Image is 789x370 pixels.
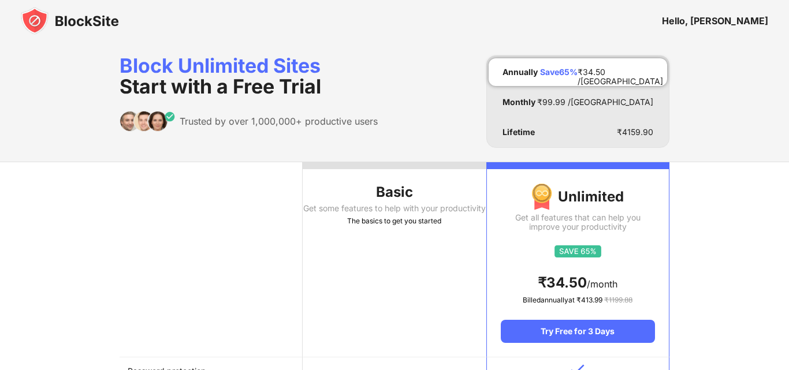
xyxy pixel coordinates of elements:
[501,213,655,231] div: Get all features that can help you improve your productivity
[503,68,538,77] div: Annually
[501,320,655,343] div: Try Free for 3 Days
[662,15,768,27] div: Hello, [PERSON_NAME]
[604,296,632,304] span: ₹ 1199.88
[531,183,552,211] img: img-premium-medal
[578,68,663,77] div: ₹ 34.50 /[GEOGRAPHIC_DATA]
[554,245,601,257] img: save65.svg
[303,204,486,213] div: Get some features to help with your productivity
[303,215,486,227] div: The basics to get you started
[501,294,655,306] div: Billed annually at ₹ 413.99
[120,74,321,98] span: Start with a Free Trial
[538,274,587,291] span: ₹ 34.50
[503,98,535,107] div: Monthly
[120,55,378,97] div: Block Unlimited Sites
[21,7,119,35] img: blocksite-icon-black.svg
[501,183,655,211] div: Unlimited
[120,111,176,132] img: trusted-by.svg
[537,98,653,107] div: ₹ 99.99 /[GEOGRAPHIC_DATA]
[617,128,653,137] div: ₹ 4159.90
[180,115,378,127] div: Trusted by over 1,000,000+ productive users
[303,183,486,201] div: Basic
[540,68,578,77] div: Save 65 %
[501,274,655,292] div: /month
[503,128,535,137] div: Lifetime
